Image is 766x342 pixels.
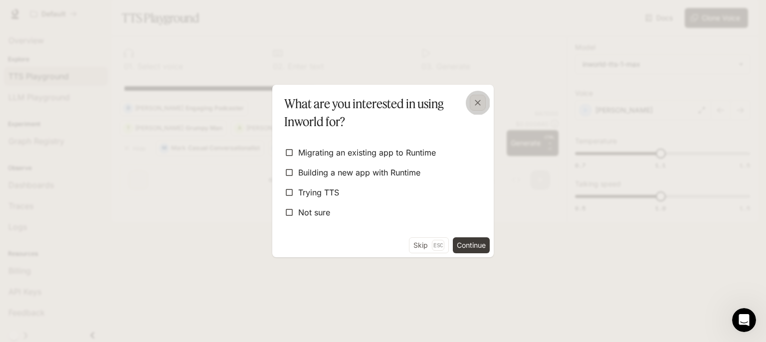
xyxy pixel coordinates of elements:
[298,167,420,178] span: Building a new app with Runtime
[298,147,436,159] span: Migrating an existing app to Runtime
[453,237,490,253] button: Continue
[298,186,339,198] span: Trying TTS
[409,237,449,253] button: SkipEsc
[732,308,756,332] iframe: Intercom live chat
[432,240,444,251] p: Esc
[298,206,330,218] span: Not sure
[284,95,478,131] p: What are you interested in using Inworld for?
